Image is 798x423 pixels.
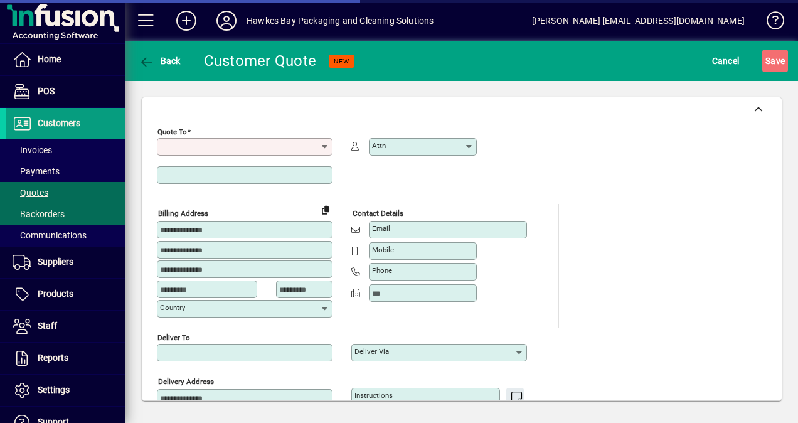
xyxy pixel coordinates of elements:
[6,343,125,374] a: Reports
[6,375,125,406] a: Settings
[38,353,68,363] span: Reports
[38,289,73,299] span: Products
[709,50,743,72] button: Cancel
[316,200,336,220] button: Copy to Delivery address
[6,139,125,161] a: Invoices
[762,50,788,72] button: Save
[38,321,57,331] span: Staff
[6,311,125,342] a: Staff
[6,203,125,225] a: Backorders
[38,257,73,267] span: Suppliers
[6,161,125,182] a: Payments
[247,11,434,31] div: Hawkes Bay Packaging and Cleaning Solutions
[125,50,194,72] app-page-header-button: Back
[13,166,60,176] span: Payments
[6,225,125,246] a: Communications
[354,391,393,400] mat-label: Instructions
[6,44,125,75] a: Home
[38,118,80,128] span: Customers
[6,76,125,107] a: POS
[765,56,770,66] span: S
[354,347,389,356] mat-label: Deliver via
[372,245,394,254] mat-label: Mobile
[372,224,390,233] mat-label: Email
[157,127,187,136] mat-label: Quote To
[372,141,386,150] mat-label: Attn
[38,86,55,96] span: POS
[160,303,185,312] mat-label: Country
[757,3,782,43] a: Knowledge Base
[6,279,125,310] a: Products
[157,333,190,341] mat-label: Deliver To
[38,385,70,395] span: Settings
[13,209,65,219] span: Backorders
[206,9,247,32] button: Profile
[136,50,184,72] button: Back
[139,56,181,66] span: Back
[38,54,61,64] span: Home
[13,230,87,240] span: Communications
[13,145,52,155] span: Invoices
[13,188,48,198] span: Quotes
[204,51,317,71] div: Customer Quote
[532,11,745,31] div: [PERSON_NAME] [EMAIL_ADDRESS][DOMAIN_NAME]
[712,51,740,71] span: Cancel
[6,182,125,203] a: Quotes
[6,247,125,278] a: Suppliers
[334,57,349,65] span: NEW
[166,9,206,32] button: Add
[372,266,392,275] mat-label: Phone
[765,51,785,71] span: ave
